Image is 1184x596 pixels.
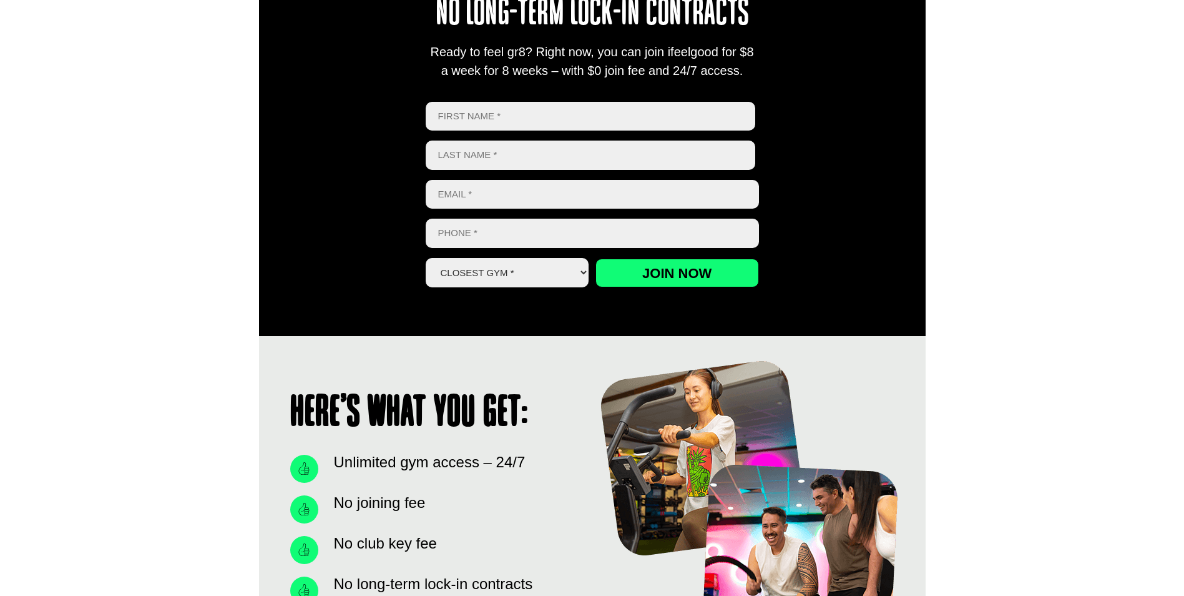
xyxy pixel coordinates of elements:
[426,219,759,248] input: Phone *
[331,451,526,474] span: Unlimited gym access – 24/7
[290,392,580,436] h1: Here’s what you get:
[595,259,759,287] input: Join now
[426,42,759,80] div: Ready to feel gr8? Right now, you can join ifeelgood for $8 a week for 8 weeks – with $0 join fee...
[426,180,759,209] input: Email *
[331,532,437,555] span: No club key fee
[331,492,426,514] span: No joining fee
[426,102,756,131] input: First name *
[331,573,533,595] span: No long-term lock-in contracts
[426,141,756,170] input: Last name *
